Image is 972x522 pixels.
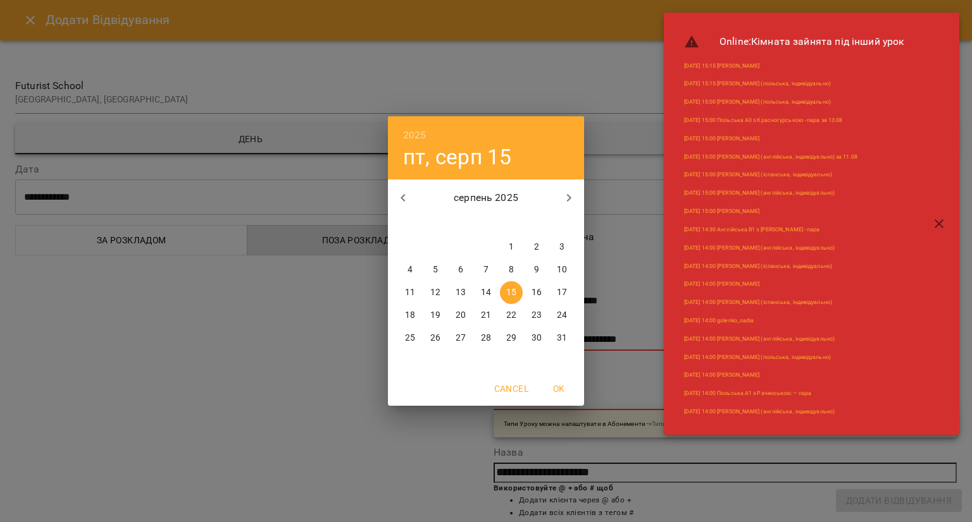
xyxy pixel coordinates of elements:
button: 17 [551,281,573,304]
p: 3 [559,241,564,253]
span: пн [399,217,421,229]
button: 24 [551,304,573,327]
button: 15 [500,281,523,304]
a: [DATE] 14:30 Англійська В1 з [PERSON_NAME] - пара [684,226,820,234]
p: серпень 2025 [418,190,554,205]
button: 8 [500,258,523,281]
p: 17 [557,286,567,299]
p: 4 [408,264,413,276]
p: 18 [405,309,415,322]
p: 31 [557,332,567,344]
p: 15 [506,286,516,299]
a: [DATE] 14:00 [PERSON_NAME] (іспанська, індивідуально) [684,262,832,270]
p: 23 [532,309,542,322]
a: [DATE] 14:00 [PERSON_NAME] (англійська, індивідуально) [684,408,835,416]
p: 27 [456,332,466,344]
span: сб [525,217,548,229]
p: 24 [557,309,567,322]
p: 12 [430,286,440,299]
button: 26 [424,327,447,349]
button: 31 [551,327,573,349]
a: [DATE] 15:00 [PERSON_NAME] (іспанська, індивідуально) [684,171,832,179]
button: 7 [475,258,497,281]
span: ср [449,217,472,229]
p: 20 [456,309,466,322]
p: 25 [405,332,415,344]
a: [DATE] 14:00 Польська А1 з Рачинською — пара [684,389,811,398]
button: 4 [399,258,421,281]
a: [DATE] 14:00 [PERSON_NAME] [684,280,759,288]
p: 10 [557,264,567,276]
span: чт [475,217,497,229]
a: [DATE] 15:00 [PERSON_NAME] (англійська, індивідуально) за 11.08 [684,153,857,161]
button: 28 [475,327,497,349]
p: 19 [430,309,440,322]
button: 16 [525,281,548,304]
button: 13 [449,281,472,304]
span: вт [424,217,447,229]
p: 29 [506,332,516,344]
button: 11 [399,281,421,304]
a: [DATE] 14:00 [PERSON_NAME] (іспанська, індивідуально) [684,298,832,307]
button: Cancel [489,377,533,400]
p: 5 [433,264,438,276]
p: 2 [534,241,539,253]
p: 13 [456,286,466,299]
p: 28 [481,332,491,344]
button: 10 [551,258,573,281]
a: [DATE] 14:00 golenko_nadia [684,317,754,325]
a: [DATE] 14:00 [PERSON_NAME] (англійська, індивідуально) [684,335,835,343]
span: OK [544,381,574,396]
a: [DATE] 15:00 [PERSON_NAME] [684,135,759,143]
button: 20 [449,304,472,327]
button: 19 [424,304,447,327]
p: 9 [534,264,539,276]
p: 22 [506,309,516,322]
button: 1 [500,236,523,258]
a: [DATE] 15:15 [PERSON_NAME] [684,62,759,70]
button: 12 [424,281,447,304]
button: 2 [525,236,548,258]
button: 3 [551,236,573,258]
p: 7 [483,264,489,276]
button: OK [539,377,579,400]
a: [DATE] 15:00 Польська А0 з Красногурською - пара за 13.08 [684,116,842,124]
p: 8 [509,264,514,276]
p: 14 [481,286,491,299]
button: 9 [525,258,548,281]
p: 16 [532,286,542,299]
span: Online : Кімната зайнята під інший урок [720,34,904,49]
span: Cancel [494,381,528,396]
button: 5 [424,258,447,281]
button: 6 [449,258,472,281]
button: 21 [475,304,497,327]
button: 18 [399,304,421,327]
p: 11 [405,286,415,299]
button: 27 [449,327,472,349]
a: [DATE] 15:00 [PERSON_NAME] [684,207,759,215]
a: [DATE] 15:00 [PERSON_NAME] (англійська, індивідуально) [684,189,835,197]
p: 30 [532,332,542,344]
button: пт, серп 15 [403,144,512,170]
a: [DATE] 14:00 [PERSON_NAME] (польська, індивідуально) [684,353,831,361]
button: 23 [525,304,548,327]
span: пт [500,217,523,229]
p: 21 [481,309,491,322]
a: [DATE] 14:00 [PERSON_NAME] (англійська, індивідуально) [684,244,835,252]
a: [DATE] 14:00 [PERSON_NAME] [684,371,759,379]
button: 2025 [403,126,427,144]
p: 1 [509,241,514,253]
a: [DATE] 15:00 [PERSON_NAME] (польська, індивідуально) [684,98,831,106]
button: 14 [475,281,497,304]
a: [DATE] 15:15 [PERSON_NAME] (польська, індивідуально) [684,80,831,88]
button: 29 [500,327,523,349]
button: 30 [525,327,548,349]
button: 25 [399,327,421,349]
p: 26 [430,332,440,344]
span: нд [551,217,573,229]
p: 6 [458,264,463,276]
button: 22 [500,304,523,327]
